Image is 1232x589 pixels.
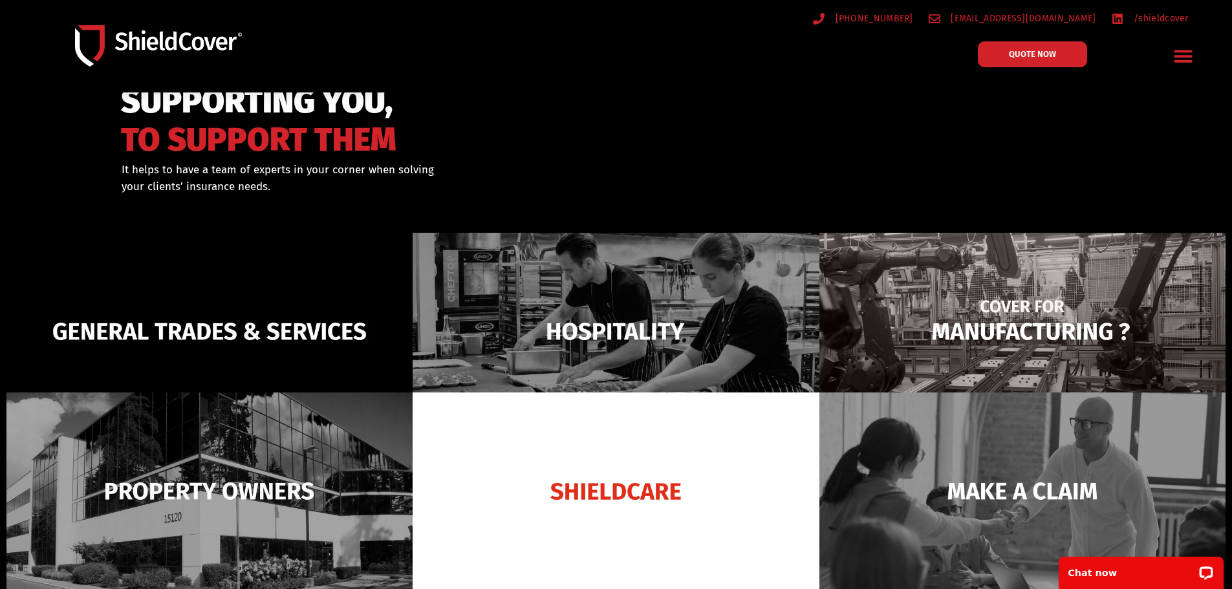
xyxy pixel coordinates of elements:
[122,178,682,195] p: your clients’ insurance needs.
[1112,10,1189,27] a: /shieldcover
[1169,41,1199,71] div: Menu Toggle
[929,10,1096,27] a: [EMAIL_ADDRESS][DOMAIN_NAME]
[978,41,1087,67] a: QUOTE NOW
[122,162,682,195] div: It helps to have a team of experts in your corner when solving
[75,25,242,66] img: Shield-Cover-Underwriting-Australia-logo-full
[947,10,1096,27] span: [EMAIL_ADDRESS][DOMAIN_NAME]
[1130,10,1189,27] span: /shieldcover
[813,10,913,27] a: [PHONE_NUMBER]
[121,89,396,115] span: SUPPORTING YOU,
[1050,548,1232,589] iframe: LiveChat chat widget
[832,10,913,27] span: [PHONE_NUMBER]
[1009,50,1056,58] span: QUOTE NOW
